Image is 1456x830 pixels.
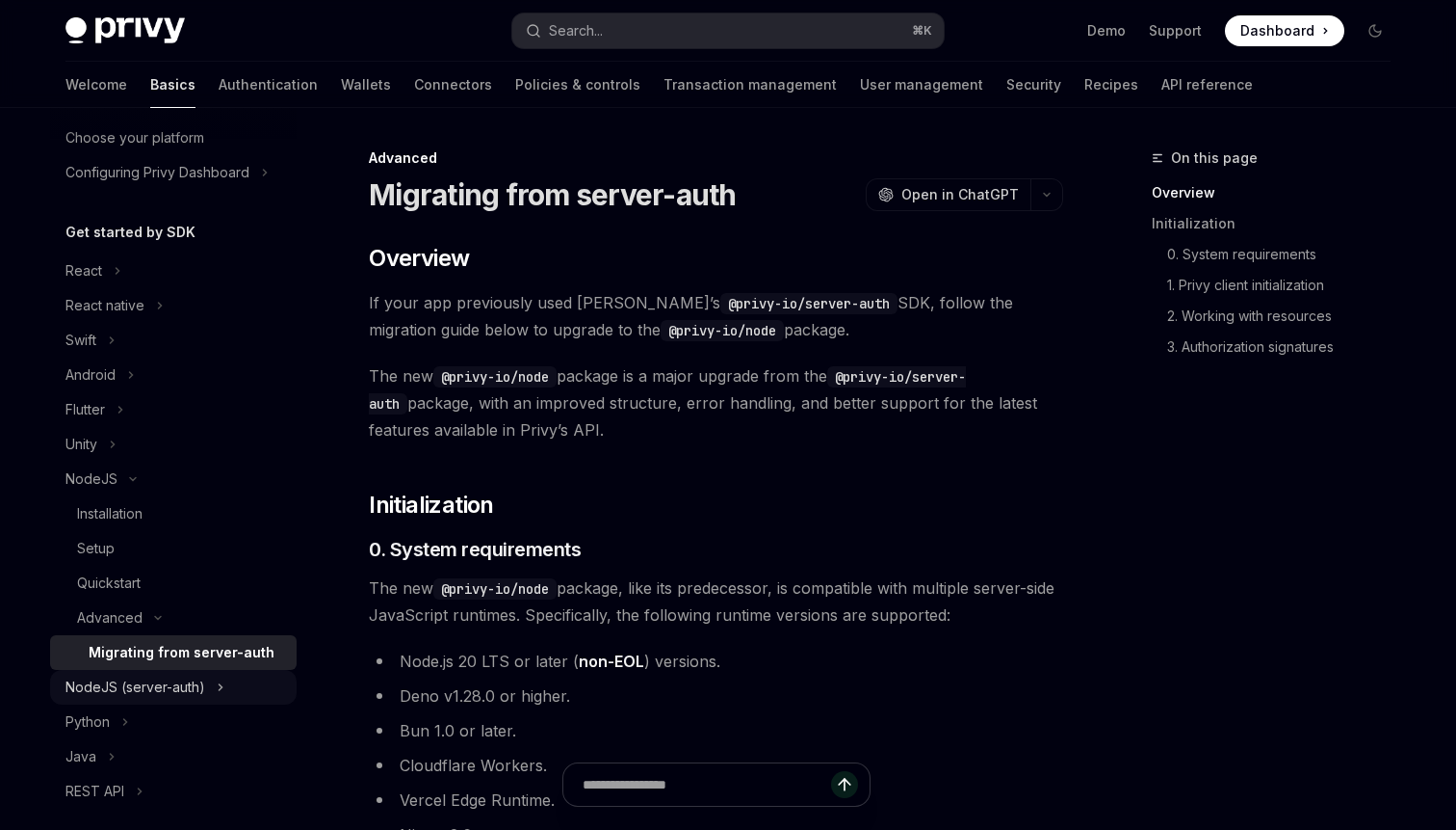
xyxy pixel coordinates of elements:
span: The new package is a major upgrade from the package, with an improved structure, error handling, ... [369,362,1063,443]
div: Swift [65,329,96,352]
a: Demo [1087,21,1126,40]
span: If your app previously used [PERSON_NAME]’s SDK, follow the migration guide below to upgrade to t... [369,289,1063,343]
a: Transaction management [663,62,837,108]
code: @privy-io/node [433,366,557,388]
a: Basics [150,62,195,108]
a: Installation [50,496,297,531]
img: dark logo [65,17,185,44]
a: 2. Working with resources [1167,301,1406,332]
div: Migrating from server-auth [89,641,274,664]
div: Setup [77,537,115,560]
a: Policies & controls [515,62,640,108]
a: Security [1006,62,1061,108]
div: Configuring Privy Dashboard [65,161,249,184]
div: Python [65,710,110,734]
span: Open in ChatGPT [901,185,1019,204]
span: Initialization [369,490,494,521]
button: Send message [831,771,858,798]
span: Dashboard [1240,21,1314,40]
a: Dashboard [1225,15,1344,46]
div: Android [65,363,116,387]
span: On this page [1171,147,1258,170]
a: API reference [1161,62,1253,108]
a: Support [1149,21,1202,40]
button: Open in ChatGPT [866,178,1030,211]
div: NodeJS (server-auth) [65,676,205,699]
code: @privy-io/node [661,320,784,341]
div: React [65,259,102,282]
li: Node.js 20 LTS or later ( ) versions. [369,648,1063,675]
a: User management [860,62,983,108]
a: Authentication [219,62,318,108]
div: Search... [549,19,603,42]
a: Migrating from server-auth [50,635,297,670]
a: Quickstart [50,566,297,601]
span: Overview [369,243,469,274]
button: Toggle dark mode [1360,15,1391,46]
div: REST API [65,780,124,803]
a: 3. Authorization signatures [1167,332,1406,362]
div: Installation [77,502,143,525]
a: 0. System requirements [1167,239,1406,270]
div: React native [65,294,144,317]
h1: Migrating from server-auth [369,177,737,212]
div: Quickstart [77,572,141,595]
li: Deno v1.28.0 or higher. [369,683,1063,710]
li: Cloudflare Workers. [369,752,1063,779]
div: Advanced [369,148,1063,168]
li: Bun 1.0 or later. [369,717,1063,744]
a: non-EOL [579,652,644,672]
a: Wallets [341,62,391,108]
code: @privy-io/server-auth [720,293,897,314]
span: The new package, like its predecessor, is compatible with multiple server-side JavaScript runtime... [369,575,1063,629]
button: Search...⌘K [512,13,944,48]
h5: Get started by SDK [65,221,195,244]
div: Advanced [77,606,143,629]
div: Flutter [65,398,105,421]
code: @privy-io/node [433,578,557,600]
a: 1. Privy client initialization [1167,270,1406,301]
span: 0. System requirements [369,536,581,563]
a: Connectors [414,62,492,108]
a: Welcome [65,62,127,108]
div: Unity [65,433,97,456]
span: ⌘ K [912,23,932,39]
div: Java [65,745,96,768]
a: Recipes [1084,62,1138,108]
div: NodeJS [65,468,117,491]
a: Overview [1152,177,1406,208]
a: Initialization [1152,208,1406,239]
a: Setup [50,531,297,566]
